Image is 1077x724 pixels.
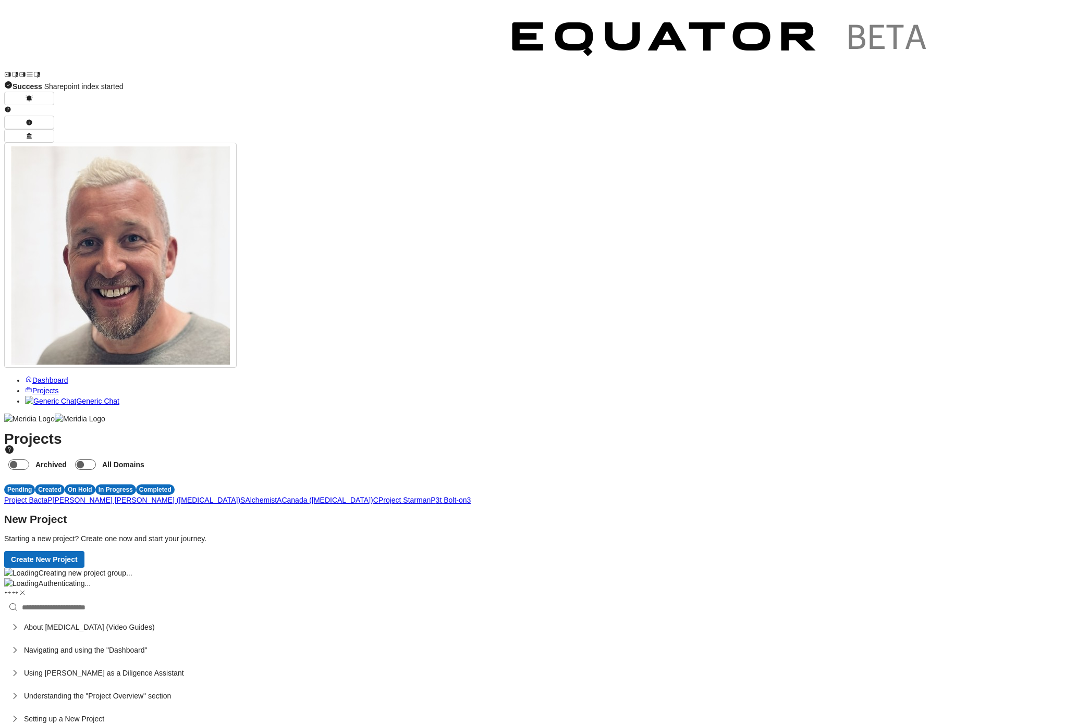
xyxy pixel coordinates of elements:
a: AlchemistA [245,496,282,504]
span: S [240,496,245,504]
img: Customer Logo [494,4,948,78]
strong: Success [13,82,42,91]
span: Creating new project group... [39,569,132,577]
span: C [373,496,378,504]
a: Generic ChatGeneric Chat [25,397,119,405]
p: Starting a new project? Create one now and start your journey. [4,533,1073,544]
div: On Hold [65,484,95,495]
button: Navigating and using the "Dashboard" [4,639,1073,661]
a: Project BactaP [4,496,53,504]
button: Understanding the "Project Overview" section [4,684,1073,707]
img: Profile Icon [11,146,230,365]
a: Project StarmanP [378,496,436,504]
span: Sharepoint index started [13,82,123,91]
img: Meridia Logo [4,414,55,424]
a: 3t Bolt-on3 [436,496,471,504]
a: [PERSON_NAME] [PERSON_NAME] ([MEDICAL_DATA])S [53,496,246,504]
label: Archived [33,455,71,474]
h2: New Project [4,514,1073,525]
img: Customer Logo [41,4,494,78]
img: Loading [4,568,39,578]
label: All Domains [100,455,149,474]
span: Authenticating... [39,579,91,588]
a: Projects [25,386,59,395]
div: In Progress [95,484,136,495]
span: Dashboard [32,376,68,384]
img: Loading [4,578,39,589]
span: Generic Chat [76,397,119,405]
span: P [47,496,52,504]
img: Meridia Logo [55,414,105,424]
button: Create New Project [4,551,84,568]
h1: Projects [4,434,1073,474]
button: About [MEDICAL_DATA] (Video Guides) [4,616,1073,639]
a: Canada ([MEDICAL_DATA])C [282,496,378,504]
div: Pending [4,484,35,495]
div: Completed [136,484,175,495]
a: Dashboard [25,376,68,384]
span: Projects [32,386,59,395]
img: Generic Chat [25,396,76,406]
div: Created [35,484,65,495]
span: 3 [467,496,471,504]
span: P [431,496,435,504]
span: A [277,496,282,504]
button: Using [PERSON_NAME] as a Diligence Assistant [4,661,1073,684]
